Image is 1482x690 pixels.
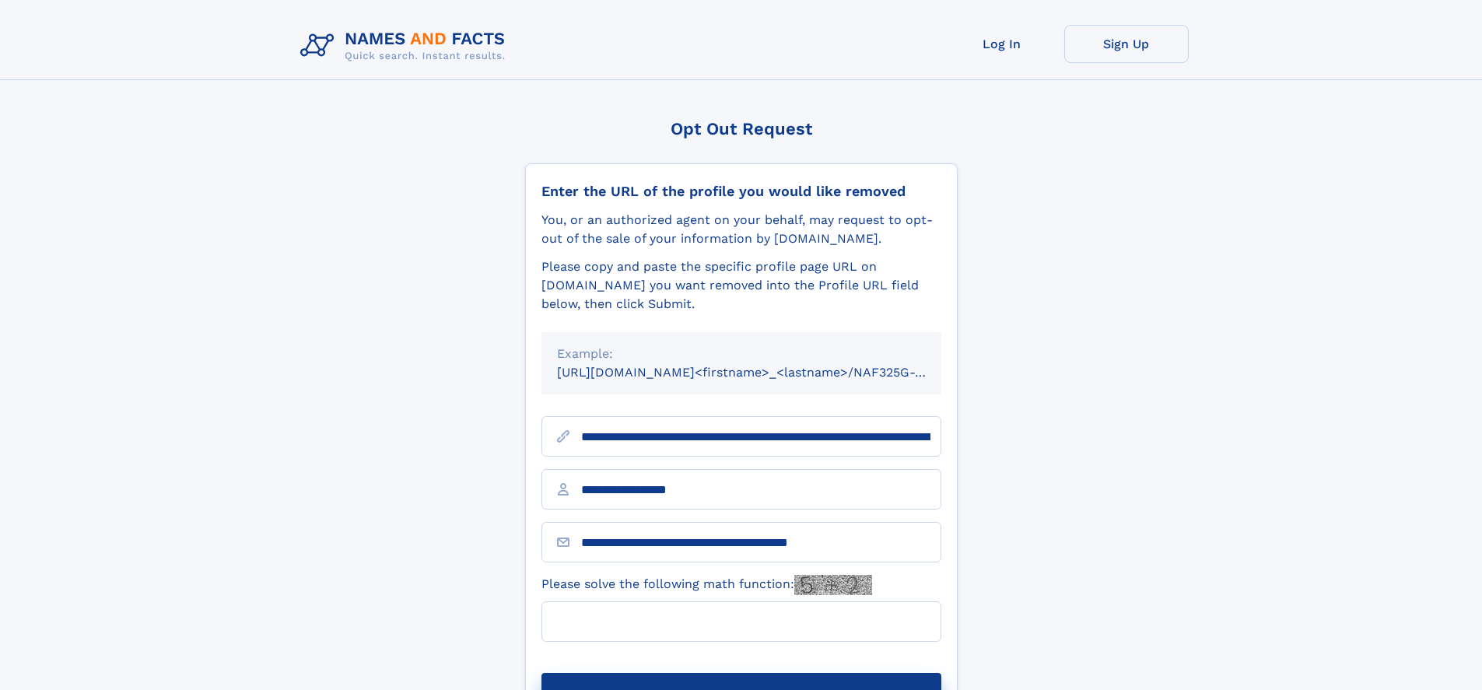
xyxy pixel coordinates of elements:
[541,211,941,248] div: You, or an authorized agent on your behalf, may request to opt-out of the sale of your informatio...
[940,25,1064,63] a: Log In
[557,345,926,363] div: Example:
[541,257,941,313] div: Please copy and paste the specific profile page URL on [DOMAIN_NAME] you want removed into the Pr...
[541,575,872,595] label: Please solve the following math function:
[1064,25,1189,63] a: Sign Up
[541,183,941,200] div: Enter the URL of the profile you would like removed
[294,25,518,67] img: Logo Names and Facts
[525,119,958,138] div: Opt Out Request
[557,365,971,380] small: [URL][DOMAIN_NAME]<firstname>_<lastname>/NAF325G-xxxxxxxx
